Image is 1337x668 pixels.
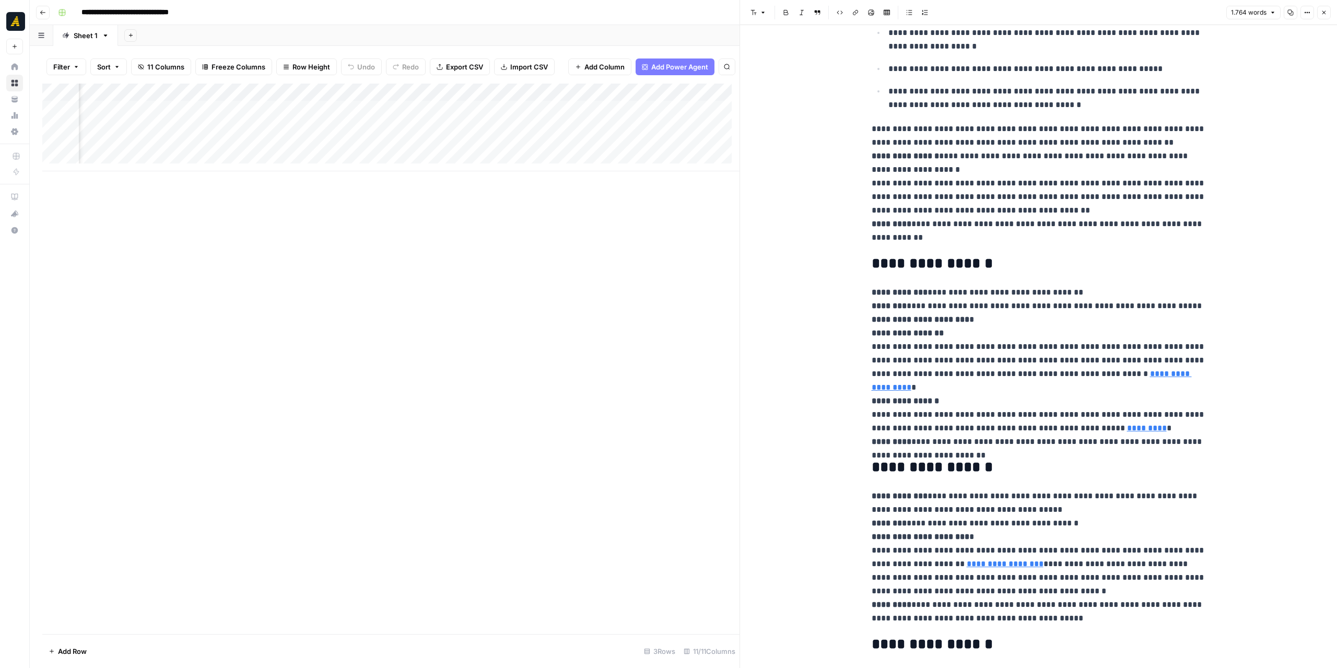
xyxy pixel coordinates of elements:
button: Filter [46,58,86,75]
button: Add Column [568,58,631,75]
a: Home [6,58,23,75]
a: Browse [6,75,23,91]
button: Add Row [42,643,93,660]
button: Row Height [276,58,337,75]
div: 3 Rows [640,643,679,660]
a: AirOps Academy [6,189,23,205]
a: Settings [6,123,23,140]
button: What's new? [6,205,23,222]
div: Sheet 1 [74,30,98,41]
a: Your Data [6,91,23,108]
button: 11 Columns [131,58,191,75]
button: Sort [90,58,127,75]
span: Export CSV [446,62,483,72]
span: 1.764 words [1231,8,1266,17]
span: Add Row [58,646,87,657]
span: 11 Columns [147,62,184,72]
span: Undo [357,62,375,72]
span: Sort [97,62,111,72]
button: Help + Support [6,222,23,239]
span: Redo [402,62,419,72]
div: 11/11 Columns [679,643,740,660]
span: Freeze Columns [212,62,265,72]
button: Import CSV [494,58,555,75]
span: Filter [53,62,70,72]
button: Export CSV [430,58,490,75]
a: Usage [6,107,23,124]
button: Workspace: Marketers in Demand [6,8,23,34]
button: Redo [386,58,426,75]
button: 1.764 words [1226,6,1281,19]
span: Add Power Agent [651,62,708,72]
button: Undo [341,58,382,75]
span: Add Column [584,62,625,72]
a: Sheet 1 [53,25,118,46]
span: Row Height [292,62,330,72]
button: Add Power Agent [636,58,714,75]
div: What's new? [7,206,22,221]
button: Freeze Columns [195,58,272,75]
img: Marketers in Demand Logo [6,12,25,31]
span: Import CSV [510,62,548,72]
